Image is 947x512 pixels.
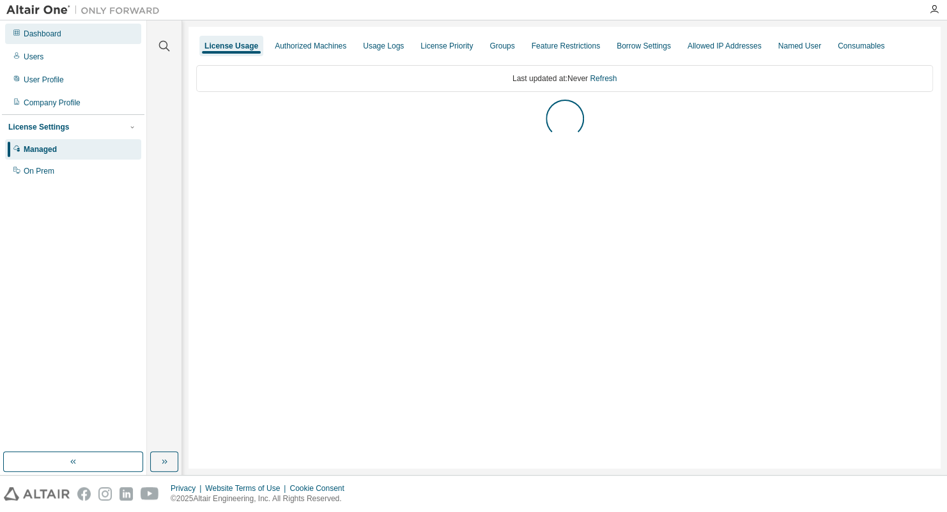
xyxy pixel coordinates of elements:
p: © 2025 Altair Engineering, Inc. All Rights Reserved. [171,493,352,504]
div: Cookie Consent [289,483,351,493]
div: Company Profile [24,98,81,108]
div: Authorized Machines [275,41,346,51]
img: facebook.svg [77,487,91,501]
img: youtube.svg [141,487,159,501]
div: License Priority [420,41,473,51]
div: Last updated at: Never [196,65,933,92]
img: Altair One [6,4,166,17]
div: Feature Restrictions [532,41,600,51]
div: Named User [778,41,820,51]
div: License Settings [8,122,69,132]
div: Allowed IP Addresses [688,41,762,51]
img: instagram.svg [98,487,112,501]
div: User Profile [24,75,64,85]
div: Dashboard [24,29,61,39]
div: Usage Logs [363,41,404,51]
div: License Usage [204,41,258,51]
div: Website Terms of Use [205,483,289,493]
img: altair_logo.svg [4,487,70,501]
div: Borrow Settings [617,41,671,51]
a: Refresh [590,74,617,83]
div: Groups [489,41,514,51]
img: linkedin.svg [119,487,133,501]
div: Consumables [838,41,884,51]
div: Privacy [171,483,205,493]
div: Managed [24,144,57,154]
div: On Prem [24,166,54,176]
div: Users [24,52,43,62]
